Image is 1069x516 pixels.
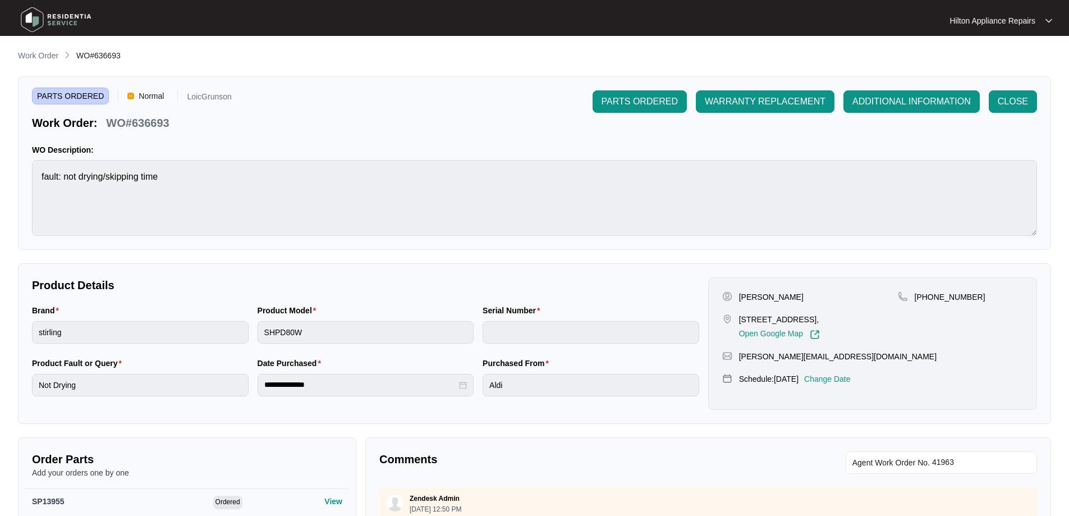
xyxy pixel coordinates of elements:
[739,291,804,303] p: [PERSON_NAME]
[32,451,342,467] p: Order Parts
[63,51,72,60] img: chevron-right
[32,160,1037,236] textarea: fault: not drying/skipping time
[264,379,457,391] input: Date Purchased
[324,496,342,507] p: View
[32,358,126,369] label: Product Fault or Query
[593,90,687,113] button: PARTS ORDERED
[106,115,169,131] p: WO#636693
[739,314,820,325] p: [STREET_ADDRESS],
[17,3,95,36] img: residentia service logo
[32,144,1037,156] p: WO Description:
[483,374,699,396] input: Purchased From
[804,373,851,385] p: Change Date
[32,115,97,131] p: Work Order:
[379,451,700,467] p: Comments
[76,51,121,60] span: WO#636693
[949,15,1035,26] p: Hilton Appliance Repairs
[187,93,231,104] p: LoicGrunson
[483,305,544,316] label: Serial Number
[18,50,58,61] p: Work Order
[134,88,168,104] span: Normal
[843,90,980,113] button: ADDITIONAL INFORMATION
[32,467,342,478] p: Add your orders one by one
[483,358,553,369] label: Purchased From
[483,321,699,344] input: Serial Number
[989,90,1037,113] button: CLOSE
[898,291,908,302] img: map-pin
[127,93,134,99] img: Vercel Logo
[258,321,474,344] input: Product Model
[213,496,242,509] span: Ordered
[722,351,732,361] img: map-pin
[258,358,325,369] label: Date Purchased
[998,95,1028,108] span: CLOSE
[932,456,1030,469] input: Add Agent Work Order No.
[32,374,249,396] input: Product Fault or Query
[32,497,65,506] span: SP13955
[602,95,678,108] span: PARTS ORDERED
[1045,18,1052,24] img: dropdown arrow
[696,90,834,113] button: WARRANTY REPLACEMENT
[722,291,732,302] img: user-pin
[722,314,732,324] img: map-pin
[32,277,699,293] p: Product Details
[387,495,403,512] img: user.svg
[16,50,61,62] a: Work Order
[810,330,820,340] img: Link-External
[739,351,937,362] p: [PERSON_NAME][EMAIL_ADDRESS][DOMAIN_NAME]
[852,95,971,108] span: ADDITIONAL INFORMATION
[852,456,930,469] span: Agent Work Order No.
[722,373,732,383] img: map-pin
[739,373,799,385] p: Schedule: [DATE]
[32,321,249,344] input: Brand
[705,95,825,108] span: WARRANTY REPLACEMENT
[32,88,109,104] span: PARTS ORDERED
[258,305,321,316] label: Product Model
[32,305,63,316] label: Brand
[410,506,461,513] p: [DATE] 12:50 PM
[739,330,820,340] a: Open Google Map
[410,494,460,503] p: Zendesk Admin
[915,291,985,303] p: [PHONE_NUMBER]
